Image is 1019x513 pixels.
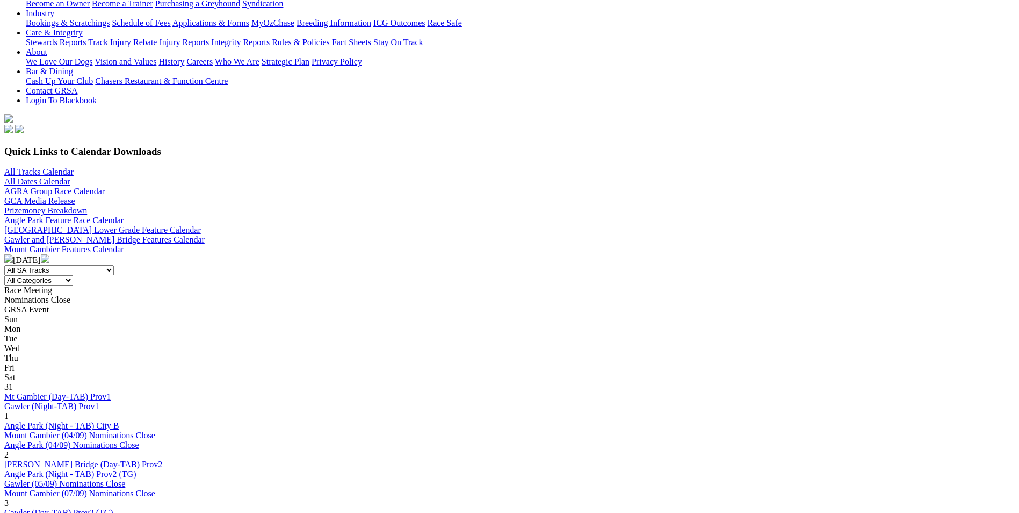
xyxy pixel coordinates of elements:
[4,254,1015,265] div: [DATE]
[26,86,77,95] a: Contact GRSA
[4,225,201,234] a: [GEOGRAPHIC_DATA] Lower Grade Feature Calendar
[4,469,136,479] a: Angle Park (Night - TAB) Prov2 (TG)
[4,167,74,176] a: All Tracks Calendar
[4,334,1015,344] div: Tue
[297,18,371,27] a: Breeding Information
[4,286,1015,295] div: Race Meeting
[26,76,1015,86] div: Bar & Dining
[88,38,157,47] a: Track Injury Rebate
[4,235,205,244] a: Gawler and [PERSON_NAME] Bridge Features Calendar
[26,38,1015,47] div: Care & Integrity
[332,38,371,47] a: Fact Sheets
[4,402,99,411] a: Gawler (Night-TAB) Prov1
[4,295,1015,305] div: Nominations Close
[95,76,228,85] a: Chasers Restaurant & Function Centre
[4,254,13,263] img: chevron-left-pager-white.svg
[4,411,9,421] span: 1
[272,38,330,47] a: Rules & Policies
[26,57,1015,67] div: About
[158,57,184,66] a: History
[4,460,162,469] a: [PERSON_NAME] Bridge (Day-TAB) Prov2
[95,57,156,66] a: Vision and Values
[312,57,362,66] a: Privacy Policy
[26,57,92,66] a: We Love Our Dogs
[4,392,111,401] a: Mt Gambier (Day-TAB) Prov1
[26,9,54,18] a: Industry
[4,146,1015,158] h3: Quick Links to Calendar Downloads
[26,47,47,56] a: About
[26,67,73,76] a: Bar & Dining
[112,18,170,27] a: Schedule of Fees
[215,57,259,66] a: Who We Are
[4,177,70,186] a: All Dates Calendar
[26,18,1015,28] div: Industry
[4,373,1015,382] div: Sat
[373,38,423,47] a: Stay On Track
[4,305,1015,315] div: GRSA Event
[4,431,155,440] a: Mount Gambier (04/09) Nominations Close
[26,18,110,27] a: Bookings & Scratchings
[26,96,97,105] a: Login To Blackbook
[4,125,13,133] img: facebook.svg
[4,196,75,205] a: GCA Media Release
[4,363,1015,373] div: Fri
[373,18,425,27] a: ICG Outcomes
[4,421,119,430] a: Angle Park (Night - TAB) City B
[4,489,155,498] a: Mount Gambier (07/09) Nominations Close
[4,498,9,508] span: 3
[4,245,124,254] a: Mount Gambier Features Calendar
[172,18,249,27] a: Applications & Forms
[26,38,86,47] a: Stewards Reports
[159,38,209,47] a: Injury Reports
[4,344,1015,353] div: Wed
[26,28,83,37] a: Care & Integrity
[4,206,87,215] a: Prizemoney Breakdown
[15,125,24,133] img: twitter.svg
[4,187,105,196] a: AGRA Group Race Calendar
[41,254,49,263] img: chevron-right-pager-white.svg
[4,382,13,391] span: 31
[4,324,1015,334] div: Mon
[4,114,13,123] img: logo-grsa-white.png
[211,38,270,47] a: Integrity Reports
[26,76,93,85] a: Cash Up Your Club
[186,57,213,66] a: Careers
[262,57,309,66] a: Strategic Plan
[4,479,125,488] a: Gawler (05/09) Nominations Close
[4,353,1015,363] div: Thu
[251,18,294,27] a: MyOzChase
[4,216,124,225] a: Angle Park Feature Race Calendar
[4,450,9,459] span: 2
[4,315,1015,324] div: Sun
[427,18,461,27] a: Race Safe
[4,440,139,450] a: Angle Park (04/09) Nominations Close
